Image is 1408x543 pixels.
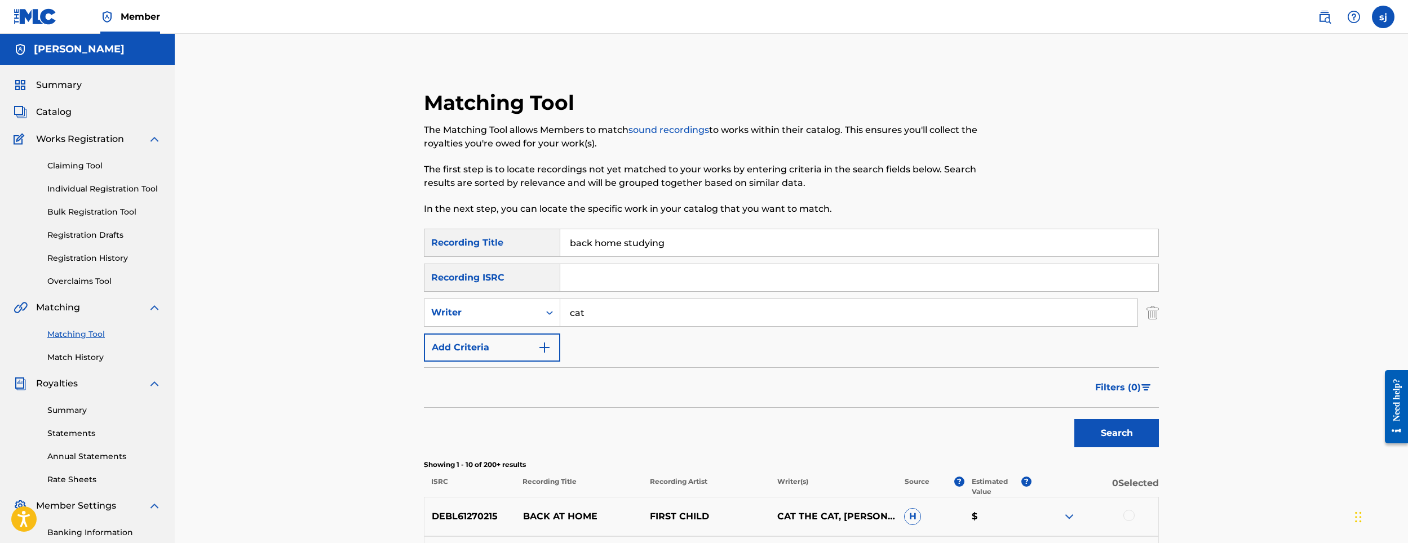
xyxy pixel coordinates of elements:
[14,301,28,314] img: Matching
[424,477,515,497] p: ISRC
[47,252,161,264] a: Registration History
[148,377,161,390] img: expand
[36,377,78,390] span: Royalties
[1141,384,1151,391] img: filter
[905,477,929,497] p: Source
[36,301,80,314] span: Matching
[148,301,161,314] img: expand
[1347,10,1361,24] img: help
[36,499,116,513] span: Member Settings
[148,132,161,146] img: expand
[538,341,551,354] img: 9d2ae6d4665cec9f34b9.svg
[47,160,161,172] a: Claiming Tool
[972,477,1021,497] p: Estimated Value
[36,132,124,146] span: Works Registration
[47,183,161,195] a: Individual Registration Tool
[14,132,28,146] img: Works Registration
[1062,510,1076,523] img: expand
[770,510,897,523] p: CAT THE CAT, [PERSON_NAME]
[36,105,72,119] span: Catalog
[643,510,769,523] p: FIRST CHILD
[47,474,161,486] a: Rate Sheets
[628,124,709,135] a: sound recordings
[424,460,1159,470] p: Showing 1 - 10 of 200+ results
[47,275,161,287] a: Overclaims Tool
[14,43,27,56] img: Accounts
[424,333,560,362] button: Add Criteria
[100,10,114,24] img: Top Rightsholder
[47,527,161,538] a: Banking Information
[424,123,990,150] p: The Matching Tool allows Members to match to works within their catalog. This ensures you'll coll...
[14,105,27,119] img: Catalog
[424,163,990,190] p: The first step is to locate recordings not yet matched to your works by entering criteria in the ...
[148,499,161,513] img: expand
[643,477,770,497] p: Recording Artist
[1372,6,1394,28] div: User Menu
[1088,373,1159,402] button: Filters (0)
[1074,419,1159,447] button: Search
[14,105,72,119] a: CatalogCatalog
[47,351,161,363] a: Match History
[14,377,27,390] img: Royalties
[964,510,1031,523] p: $
[47,229,161,241] a: Registration Drafts
[516,510,643,523] p: BACK AT HOME
[431,306,533,319] div: Writer
[47,451,161,462] a: Annual Statements
[47,328,161,340] a: Matching Tool
[14,78,27,92] img: Summary
[47,206,161,218] a: Bulk Registration Tool
[954,477,964,487] span: ?
[904,508,921,525] span: H
[121,10,160,23] span: Member
[14,499,27,513] img: Member Settings
[424,90,580,115] h2: Matching Tool
[424,202,990,216] p: In the next step, you can locate the specific work in your catalog that you want to match.
[1352,489,1408,543] div: Widget de chat
[1343,6,1365,28] div: Help
[1021,477,1031,487] span: ?
[424,510,516,523] p: DEBL61270215
[1352,489,1408,543] iframe: Chat Widget
[769,477,897,497] p: Writer(s)
[36,78,82,92] span: Summary
[47,428,161,439] a: Statements
[1355,500,1362,534] div: Glisser
[515,477,643,497] p: Recording Title
[1146,299,1159,327] img: Delete Criterion
[1376,362,1408,452] iframe: Resource Center
[14,8,57,25] img: MLC Logo
[1031,477,1159,497] p: 0 Selected
[1318,10,1331,24] img: search
[1095,381,1141,394] span: Filters ( 0 )
[1313,6,1336,28] a: Public Search
[424,229,1159,453] form: Search Form
[14,78,82,92] a: SummarySummary
[47,404,161,416] a: Summary
[34,43,125,56] h5: samy jebari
